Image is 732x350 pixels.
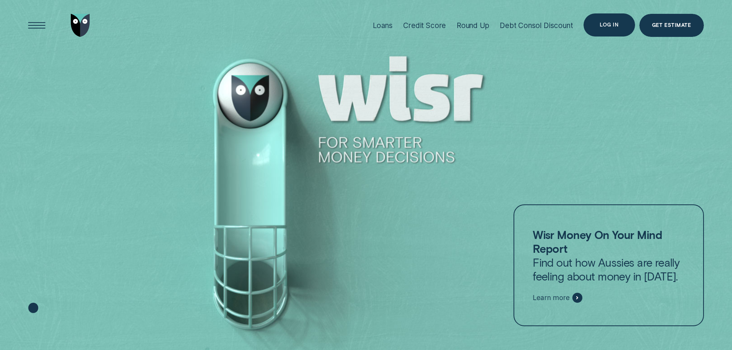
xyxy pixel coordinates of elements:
a: Wisr Money On Your Mind ReportFind out how Aussies are really feeling about money in [DATE].Learn... [514,204,704,327]
a: Get Estimate [639,14,704,37]
button: Log in [584,13,635,36]
div: Loans [373,21,393,30]
strong: Wisr Money On Your Mind Report [533,228,662,255]
img: Wisr [71,14,90,37]
div: Credit Score [403,21,446,30]
div: Log in [600,23,619,27]
button: Open Menu [25,14,48,37]
span: Learn more [533,294,569,302]
div: Debt Consol Discount [500,21,573,30]
div: Round Up [457,21,489,30]
p: Find out how Aussies are really feeling about money in [DATE]. [533,228,684,283]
